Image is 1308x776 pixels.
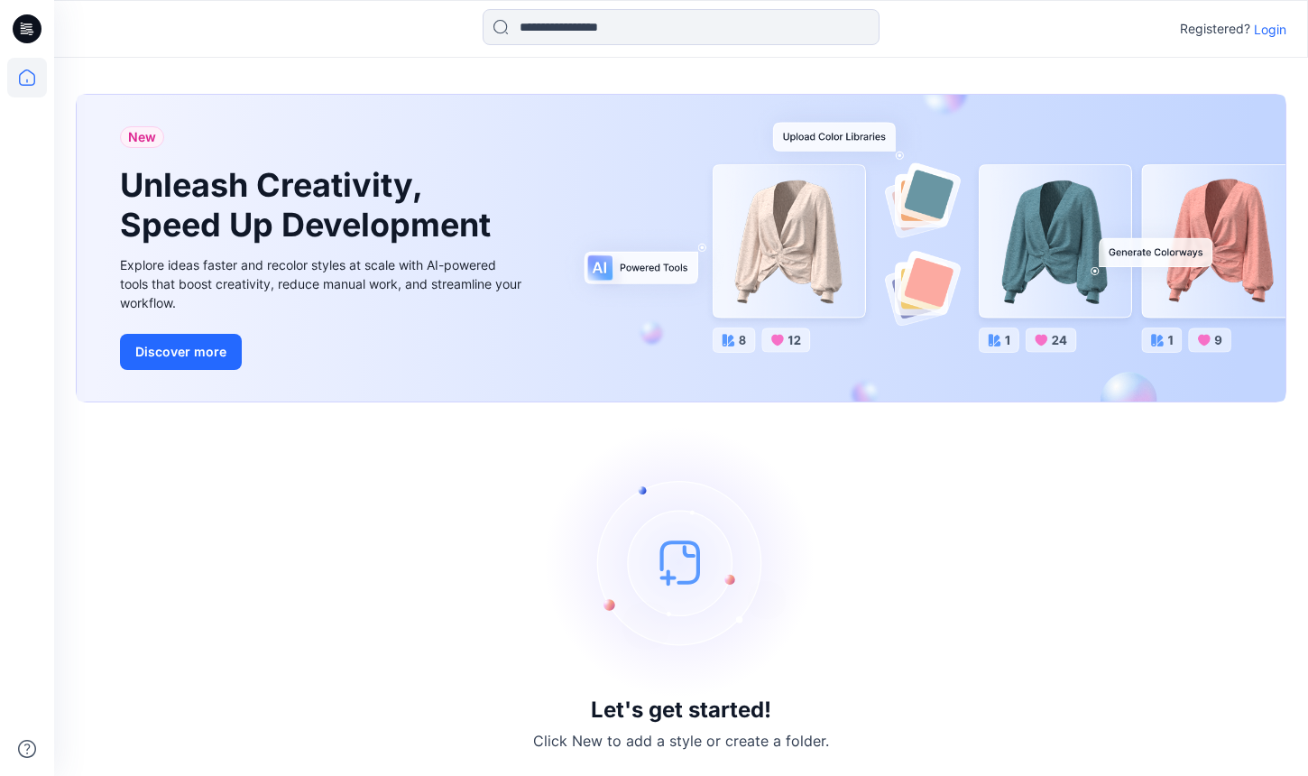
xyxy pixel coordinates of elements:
[120,334,526,370] a: Discover more
[120,255,526,312] div: Explore ideas faster and recolor styles at scale with AI-powered tools that boost creativity, red...
[1254,20,1286,39] p: Login
[546,427,816,697] img: empty-state-image.svg
[1180,18,1250,40] p: Registered?
[591,697,771,723] h3: Let's get started!
[533,730,829,752] p: Click New to add a style or create a folder.
[120,334,242,370] button: Discover more
[120,166,499,244] h1: Unleash Creativity, Speed Up Development
[128,126,156,148] span: New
